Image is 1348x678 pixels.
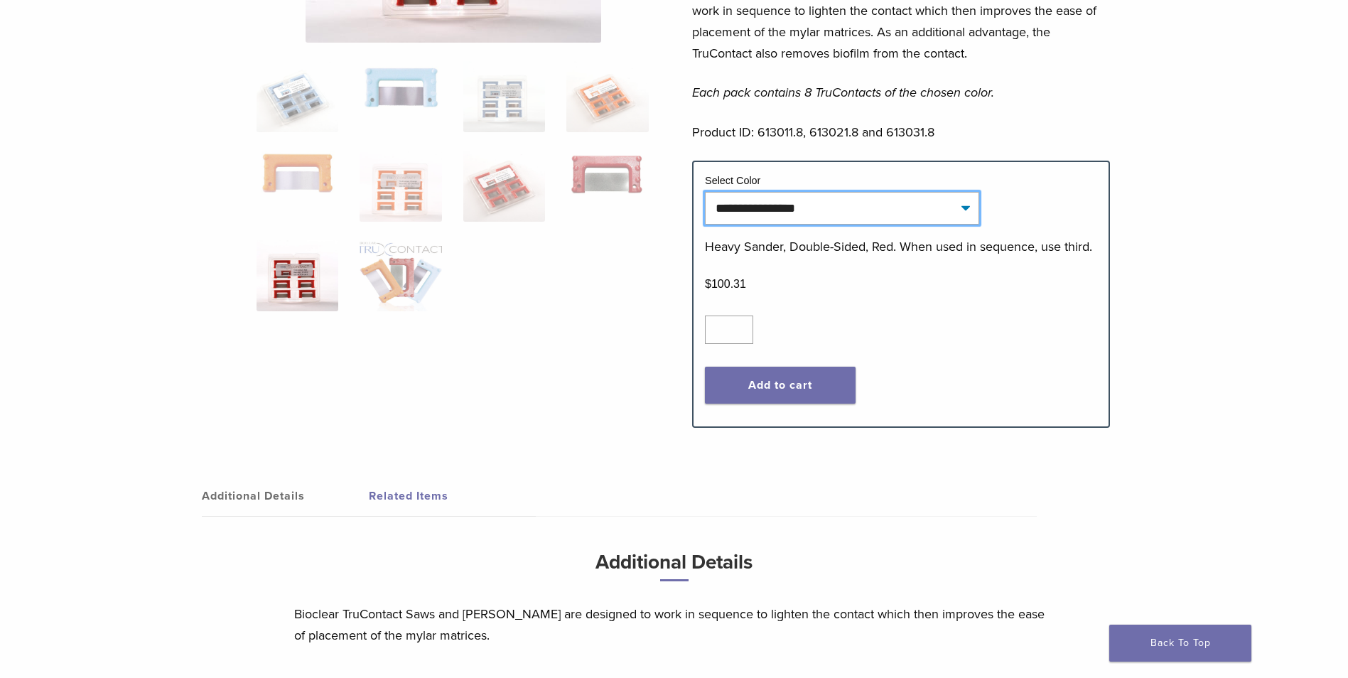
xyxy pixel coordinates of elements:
[360,240,441,311] img: TruContact Saws and Sanders - Image 10
[705,367,856,404] button: Add to cart
[463,61,545,132] img: TruContact Saws and Sanders - Image 3
[257,240,338,311] img: TruContact Saws and Sanders - Image 9
[463,151,545,222] img: TruContact Saws and Sanders - Image 7
[360,61,441,112] img: TruContact Saws and Sanders - Image 2
[692,122,1110,143] p: Product ID: 613011.8, 613021.8 and 613031.8
[566,151,648,198] img: TruContact Saws and Sanders - Image 8
[692,85,994,100] em: Each pack contains 8 TruContacts of the chosen color.
[705,175,760,186] label: Select Color
[360,151,441,222] img: TruContact Saws and Sanders - Image 6
[257,151,338,195] img: TruContact Saws and Sanders - Image 5
[294,603,1055,646] p: Bioclear TruContact Saws and [PERSON_NAME] are designed to work in sequence to lighten the contac...
[294,545,1055,593] h3: Additional Details
[705,236,1097,257] p: Heavy Sander, Double-Sided, Red. When used in sequence, use third.
[369,476,536,516] a: Related Items
[1109,625,1251,662] a: Back To Top
[202,476,369,516] a: Additional Details
[705,278,746,290] bdi: 100.31
[257,61,338,132] img: TruContact-Blue-2-324x324.jpg
[705,278,711,290] span: $
[566,61,648,132] img: TruContact Saws and Sanders - Image 4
